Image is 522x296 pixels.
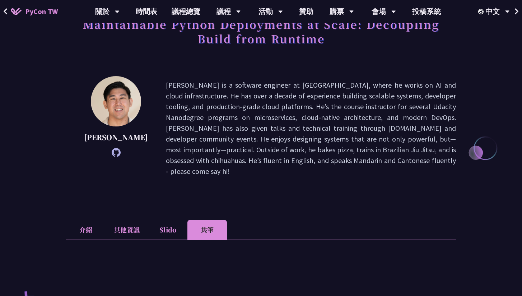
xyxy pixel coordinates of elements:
li: 共筆 [187,220,227,240]
a: PyCon TW [4,3,65,20]
li: 其他資訊 [106,220,148,240]
li: Slido [148,220,187,240]
p: [PERSON_NAME] is a software engineer at [GEOGRAPHIC_DATA], where he works on AI and cloud infrast... [166,80,456,177]
span: PyCon TW [25,6,58,17]
p: [PERSON_NAME] [84,132,148,143]
img: Justin Lee [91,76,141,126]
img: Locale Icon [478,9,485,14]
h1: Maintainable Python Deployments at Scale: Decoupling Build from Runtime [66,13,456,49]
li: 介紹 [66,220,106,240]
img: Home icon of PyCon TW 2025 [11,8,22,15]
